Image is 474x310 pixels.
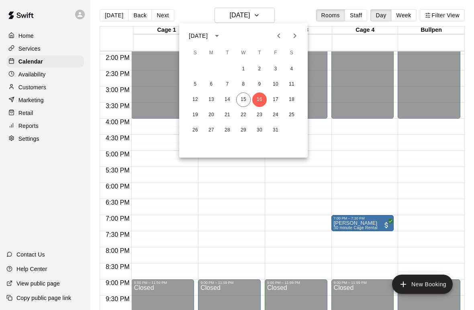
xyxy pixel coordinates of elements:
[236,123,251,138] button: 29
[252,123,267,138] button: 30
[204,92,219,107] button: 13
[236,92,251,107] button: 15
[220,45,235,61] span: Tuesday
[220,77,235,92] button: 7
[268,62,283,76] button: 3
[210,29,224,43] button: calendar view is open, switch to year view
[188,123,202,138] button: 26
[220,108,235,122] button: 21
[252,62,267,76] button: 2
[284,45,299,61] span: Saturday
[284,108,299,122] button: 25
[252,77,267,92] button: 9
[189,32,208,40] div: [DATE]
[271,28,287,44] button: Previous month
[236,77,251,92] button: 8
[252,108,267,122] button: 23
[204,108,219,122] button: 20
[204,45,219,61] span: Monday
[188,45,202,61] span: Sunday
[188,108,202,122] button: 19
[236,108,251,122] button: 22
[268,108,283,122] button: 24
[252,45,267,61] span: Thursday
[236,45,251,61] span: Wednesday
[204,77,219,92] button: 6
[287,28,303,44] button: Next month
[220,92,235,107] button: 14
[252,92,267,107] button: 16
[188,77,202,92] button: 5
[236,62,251,76] button: 1
[268,92,283,107] button: 17
[268,123,283,138] button: 31
[268,45,283,61] span: Friday
[268,77,283,92] button: 10
[204,123,219,138] button: 27
[284,77,299,92] button: 11
[284,62,299,76] button: 4
[188,92,202,107] button: 12
[220,123,235,138] button: 28
[284,92,299,107] button: 18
